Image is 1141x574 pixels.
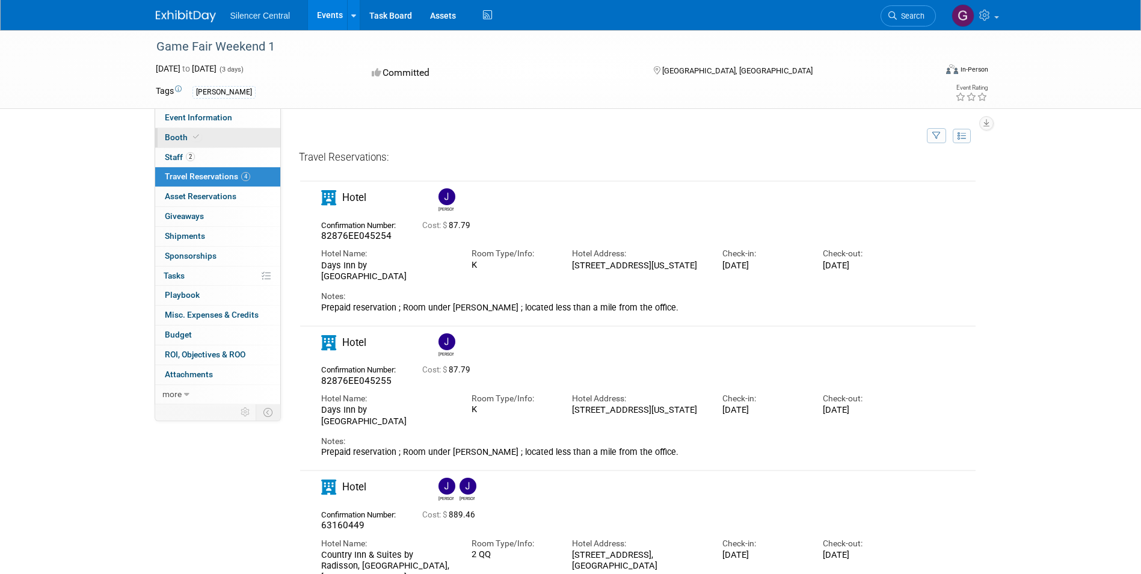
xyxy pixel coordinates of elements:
[342,336,366,348] span: Hotel
[955,85,988,91] div: Event Rating
[155,128,280,147] a: Booth
[155,267,280,286] a: Tasks
[321,507,404,520] div: Confirmation Number:
[472,538,554,549] div: Room Type/Info:
[438,495,454,502] div: John Roach
[321,260,454,282] div: Days Inn by [GEOGRAPHIC_DATA]
[165,290,200,300] span: Playbook
[321,447,906,458] div: Prepaid reservation ; Room under [PERSON_NAME] ; located less than a mile from the office.
[165,251,217,261] span: Sponsorships
[155,306,280,325] a: Misc. Expenses & Credits
[823,404,905,415] div: [DATE]
[155,286,280,305] a: Playbook
[472,248,554,259] div: Room Type/Info:
[321,393,454,404] div: Hotel Name:
[457,478,478,502] div: Julissa Linares
[162,389,182,399] span: more
[960,65,988,74] div: In-Person
[165,211,204,221] span: Giveaways
[460,495,475,502] div: Julissa Linares
[218,66,244,73] span: (3 days)
[155,167,280,187] a: Travel Reservations4
[165,191,236,201] span: Asset Reservations
[321,303,906,313] div: Prepaid reservation ; Room under [PERSON_NAME] ; located less than a mile from the office.
[722,538,805,549] div: Check-in:
[722,248,805,259] div: Check-in:
[881,5,936,26] a: Search
[165,231,205,241] span: Shipments
[946,64,958,74] img: Format-Inperson.png
[435,333,457,357] div: John Roach
[321,436,906,447] div: Notes:
[155,148,280,167] a: Staff2
[256,404,280,420] td: Toggle Event Tabs
[472,260,554,271] div: K
[438,333,455,350] img: John Roach
[165,350,245,359] span: ROI, Objectives & ROO
[422,510,480,519] span: 889.46
[321,362,404,375] div: Confirmation Number:
[435,478,457,502] div: John Roach
[472,393,554,404] div: Room Type/Info:
[155,326,280,345] a: Budget
[165,171,250,181] span: Travel Reservations
[572,260,704,271] div: [STREET_ADDRESS][US_STATE]
[422,221,475,230] span: 87.79
[321,190,336,205] i: Hotel
[152,36,918,58] div: Game Fair Weekend 1
[662,66,813,75] span: [GEOGRAPHIC_DATA], [GEOGRAPHIC_DATA]
[165,330,192,339] span: Budget
[165,310,259,319] span: Misc. Expenses & Credits
[164,271,185,280] span: Tasks
[438,188,455,205] img: John Roach
[823,260,905,271] div: [DATE]
[155,385,280,404] a: more
[321,291,906,302] div: Notes:
[155,345,280,365] a: ROI, Objectives & ROO
[823,549,905,560] div: [DATE]
[321,520,364,531] span: 63160449
[472,549,554,560] div: 2 QQ
[572,538,704,549] div: Hotel Address:
[422,365,475,374] span: 87.79
[472,404,554,415] div: K
[572,393,704,404] div: Hotel Address:
[865,63,989,81] div: Event Format
[321,335,336,350] i: Hotel
[155,247,280,266] a: Sponsorships
[186,152,195,161] span: 2
[897,11,924,20] span: Search
[165,152,195,162] span: Staff
[422,510,449,519] span: Cost: $
[438,478,455,495] img: John Roach
[155,227,280,246] a: Shipments
[321,404,454,427] div: Days Inn by [GEOGRAPHIC_DATA]
[155,207,280,226] a: Giveaways
[156,10,216,22] img: ExhibitDay
[422,365,449,374] span: Cost: $
[165,369,213,379] span: Attachments
[460,478,476,495] img: Julissa Linares
[932,132,941,140] i: Filter by Traveler
[192,86,256,99] div: [PERSON_NAME]
[321,480,336,495] i: Hotel
[321,538,454,549] div: Hotel Name:
[156,85,182,99] td: Tags
[165,113,232,122] span: Event Information
[321,217,404,230] div: Confirmation Number:
[823,538,905,549] div: Check-out:
[230,11,291,20] span: Silencer Central
[823,393,905,404] div: Check-out:
[299,150,977,169] div: Travel Reservations:
[368,63,634,84] div: Committed
[193,134,199,140] i: Booth reservation complete
[952,4,974,27] img: Griffin Brown
[235,404,256,420] td: Personalize Event Tab Strip
[321,248,454,259] div: Hotel Name:
[180,64,192,73] span: to
[572,404,704,415] div: [STREET_ADDRESS][US_STATE]
[342,481,366,493] span: Hotel
[165,132,201,142] span: Booth
[321,375,392,386] span: 82876EE045255
[342,191,366,203] span: Hotel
